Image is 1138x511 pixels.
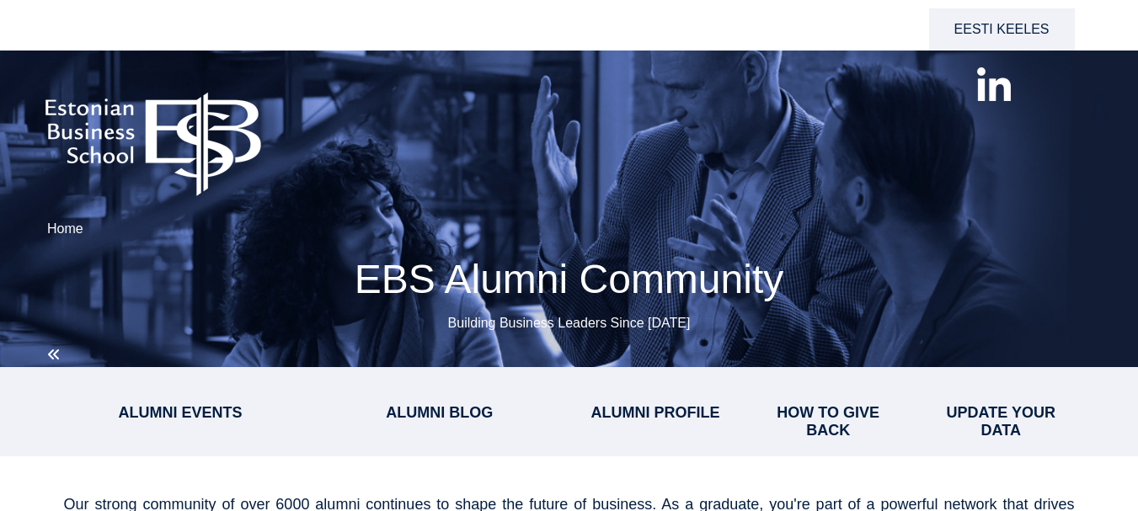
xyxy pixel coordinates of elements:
[47,221,83,236] a: Home
[448,316,691,330] span: Building Business Leaders Since [DATE]
[118,404,242,421] a: ALUMNI EVENTS
[777,404,879,439] a: HOW TO GIVE BACK
[591,404,720,421] a: ALUMNI PROFILE
[947,404,1055,439] a: UPDATE YOUR DATA
[929,8,1075,51] a: Eesti keeles
[977,67,1011,101] img: linkedin-xxl
[17,67,289,205] img: ebs_logo2016_white-1
[386,404,493,421] a: ALUMNI BLOG
[355,257,784,301] span: EBS Alumni Community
